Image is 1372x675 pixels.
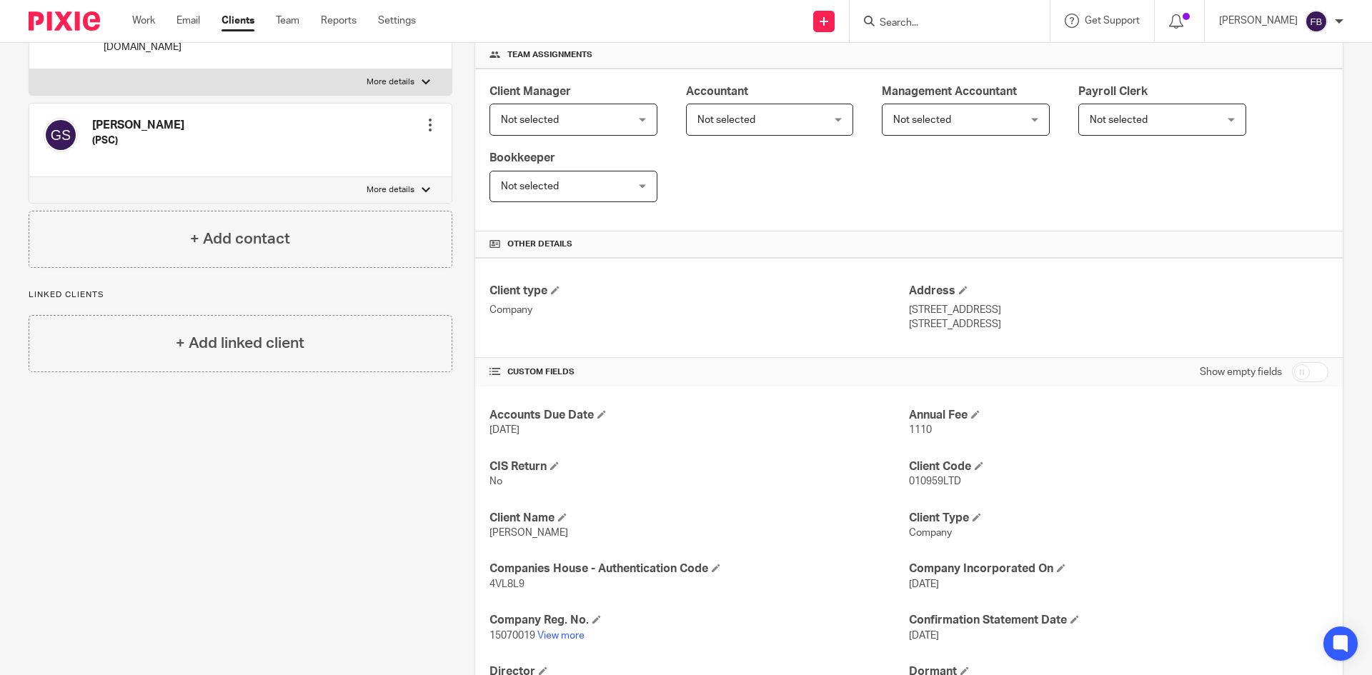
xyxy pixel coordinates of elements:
span: [DATE] [909,631,939,641]
p: More details [367,76,414,88]
span: Not selected [697,115,755,125]
span: [DATE] [489,425,520,435]
span: 4VL8L9 [489,579,525,589]
img: svg%3E [1305,10,1328,33]
h4: Accounts Due Date [489,408,909,423]
a: Email [177,14,200,28]
span: Other details [507,239,572,250]
span: 1110 [909,425,932,435]
h4: Client type [489,284,909,299]
span: No [489,476,502,486]
span: Payroll Clerk [1078,86,1148,97]
label: Show empty fields [1200,365,1282,379]
a: Settings [378,14,416,28]
h4: CUSTOM FIELDS [489,366,909,378]
p: [STREET_ADDRESS] [909,317,1328,331]
h4: + Add linked client [176,332,304,354]
span: 15070019 [489,631,535,641]
span: Not selected [501,115,559,125]
h4: CIS Return [489,459,909,474]
h4: Client Code [909,459,1328,474]
h4: Annual Fee [909,408,1328,423]
p: [PERSON_NAME] [1219,14,1298,28]
h5: (PSC) [92,134,184,148]
a: Team [276,14,299,28]
span: Management Accountant [882,86,1017,97]
span: Accountant [686,86,748,97]
p: [STREET_ADDRESS] [909,303,1328,317]
h4: Confirmation Statement Date [909,613,1328,628]
img: Pixie [29,11,100,31]
h4: Client Type [909,511,1328,526]
a: Reports [321,14,357,28]
h4: [PERSON_NAME] [92,118,184,133]
span: [DATE] [909,579,939,589]
span: Bookkeeper [489,152,555,164]
span: Not selected [1090,115,1148,125]
p: Linked clients [29,289,452,301]
h4: + Add contact [190,228,290,250]
img: svg%3E [44,118,78,152]
p: Company [489,303,909,317]
h4: Address [909,284,1328,299]
span: Not selected [893,115,951,125]
h4: Client Name [489,511,909,526]
span: Client Manager [489,86,571,97]
p: More details [367,184,414,196]
a: Work [132,14,155,28]
a: Clients [222,14,254,28]
input: Search [878,17,1007,30]
a: View more [537,631,585,641]
span: Team assignments [507,49,592,61]
span: Company [909,528,952,538]
span: Not selected [501,181,559,191]
span: [PERSON_NAME] [489,528,568,538]
span: Get Support [1085,16,1140,26]
h4: Companies House - Authentication Code [489,561,909,576]
span: 010959LTD [909,476,961,486]
h4: Company Reg. No. [489,613,909,628]
h4: Company Incorporated On [909,561,1328,576]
